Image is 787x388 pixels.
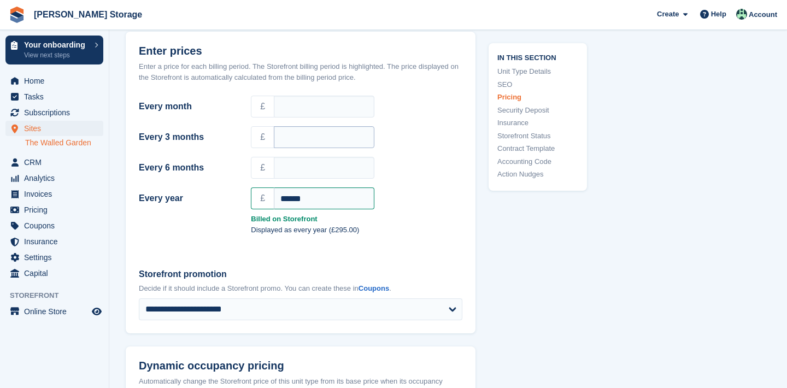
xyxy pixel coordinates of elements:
[90,305,103,318] a: Preview store
[24,155,90,170] span: CRM
[139,360,284,372] span: Dynamic occupancy pricing
[497,169,578,180] a: Action Nudges
[5,155,103,170] a: menu
[497,66,578,77] a: Unit Type Details
[139,192,238,205] label: Every year
[5,304,103,319] a: menu
[359,284,389,292] a: Coupons
[749,9,777,20] span: Account
[711,9,726,20] span: Help
[657,9,679,20] span: Create
[30,5,146,23] a: [PERSON_NAME] Storage
[5,218,103,233] a: menu
[24,304,90,319] span: Online Store
[139,131,238,144] label: Every 3 months
[5,73,103,89] a: menu
[251,225,462,236] p: Displayed as every year (£295.00)
[497,104,578,115] a: Security Deposit
[139,268,462,281] label: Storefront promotion
[139,100,238,113] label: Every month
[5,186,103,202] a: menu
[497,117,578,128] a: Insurance
[5,234,103,249] a: menu
[5,36,103,64] a: Your onboarding View next steps
[24,250,90,265] span: Settings
[24,73,90,89] span: Home
[497,156,578,167] a: Accounting Code
[24,202,90,217] span: Pricing
[24,105,90,120] span: Subscriptions
[736,9,747,20] img: Nicholas Pain
[497,51,578,62] span: In this section
[5,89,103,104] a: menu
[24,171,90,186] span: Analytics
[10,290,109,301] span: Storefront
[5,202,103,217] a: menu
[139,161,238,174] label: Every 6 months
[24,50,89,60] p: View next steps
[24,41,89,49] p: Your onboarding
[9,7,25,23] img: stora-icon-8386f47178a22dfd0bd8f6a31ec36ba5ce8667c1dd55bd0f319d3a0aa187defe.svg
[24,121,90,136] span: Sites
[497,143,578,154] a: Contract Template
[5,171,103,186] a: menu
[5,266,103,281] a: menu
[497,92,578,103] a: Pricing
[497,130,578,141] a: Storefront Status
[497,79,578,90] a: SEO
[139,45,202,57] span: Enter prices
[24,186,90,202] span: Invoices
[139,61,462,83] div: Enter a price for each billing period. The Storefront billing period is highlighted. The price di...
[25,138,103,148] a: The Walled Garden
[5,250,103,265] a: menu
[5,121,103,136] a: menu
[24,218,90,233] span: Coupons
[24,89,90,104] span: Tasks
[251,214,462,225] strong: Billed on Storefront
[5,105,103,120] a: menu
[24,266,90,281] span: Capital
[139,283,462,294] p: Decide if it should include a Storefront promo. You can create these in .
[24,234,90,249] span: Insurance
